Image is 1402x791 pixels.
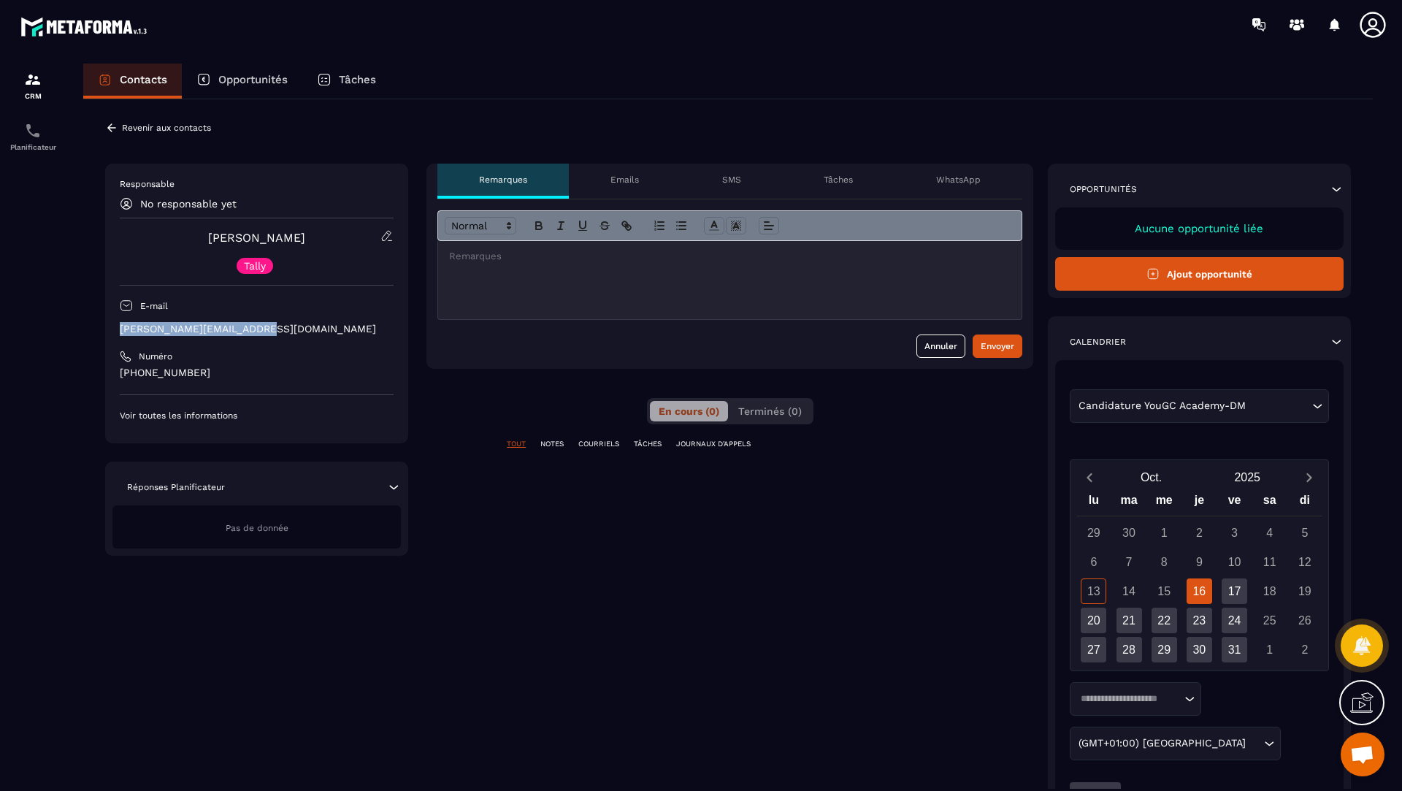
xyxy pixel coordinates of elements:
[120,366,394,380] p: [PHONE_NUMBER]
[1055,257,1344,291] button: Ajout opportunité
[1287,490,1322,516] div: di
[1187,637,1212,662] div: 30
[659,405,719,417] span: En cours (0)
[1341,733,1384,776] div: Ouvrir le chat
[676,439,751,449] p: JOURNAUX D'APPELS
[120,410,394,421] p: Voir toutes les informations
[182,64,302,99] a: Opportunités
[1222,520,1247,546] div: 3
[1187,549,1212,575] div: 9
[973,335,1022,358] button: Envoyer
[208,231,305,245] a: [PERSON_NAME]
[24,122,42,140] img: scheduler
[140,300,168,312] p: E-mail
[1152,608,1177,633] div: 22
[83,64,182,99] a: Contacts
[1292,520,1317,546] div: 5
[1292,637,1317,662] div: 2
[1152,549,1177,575] div: 8
[24,71,42,88] img: formation
[1152,578,1177,604] div: 15
[1249,398,1309,414] input: Search for option
[1103,465,1200,490] button: Open months overlay
[1257,549,1282,575] div: 11
[1295,467,1322,487] button: Next month
[20,13,152,40] img: logo
[4,143,62,151] p: Planificateur
[729,401,811,421] button: Terminés (0)
[1146,490,1181,516] div: me
[1070,336,1126,348] p: Calendrier
[1070,183,1137,195] p: Opportunités
[1116,637,1142,662] div: 28
[1076,692,1181,706] input: Search for option
[120,73,167,86] p: Contacts
[226,523,288,533] span: Pas de donnée
[1292,608,1317,633] div: 26
[4,111,62,162] a: schedulerschedulerPlanificateur
[120,178,394,190] p: Responsable
[634,439,662,449] p: TÂCHES
[650,401,728,421] button: En cours (0)
[1257,578,1282,604] div: 18
[1249,735,1260,752] input: Search for option
[1257,520,1282,546] div: 4
[1222,549,1247,575] div: 10
[936,174,981,186] p: WhatsApp
[120,322,394,336] p: [PERSON_NAME][EMAIL_ADDRESS][DOMAIN_NAME]
[1070,389,1329,423] div: Search for option
[1199,465,1295,490] button: Open years overlay
[1187,608,1212,633] div: 23
[1152,637,1177,662] div: 29
[1116,578,1142,604] div: 14
[1076,735,1249,752] span: (GMT+01:00) [GEOGRAPHIC_DATA]
[1081,608,1106,633] div: 20
[540,439,564,449] p: NOTES
[1181,490,1217,516] div: je
[1222,637,1247,662] div: 31
[1076,490,1111,516] div: lu
[1292,578,1317,604] div: 19
[1076,490,1322,662] div: Calendar wrapper
[1222,578,1247,604] div: 17
[1292,549,1317,575] div: 12
[244,261,266,271] p: Tally
[1081,549,1106,575] div: 6
[1070,222,1329,235] p: Aucune opportunité liée
[1076,467,1103,487] button: Previous month
[1152,520,1177,546] div: 1
[824,174,853,186] p: Tâches
[1111,490,1146,516] div: ma
[1070,682,1201,716] div: Search for option
[122,123,211,133] p: Revenir aux contacts
[218,73,288,86] p: Opportunités
[1081,637,1106,662] div: 27
[479,174,527,186] p: Remarques
[339,73,376,86] p: Tâches
[139,351,172,362] p: Numéro
[1187,520,1212,546] div: 2
[1222,608,1247,633] div: 24
[140,198,237,210] p: No responsable yet
[507,439,526,449] p: TOUT
[1187,578,1212,604] div: 16
[1116,520,1142,546] div: 30
[916,335,965,358] button: Annuler
[722,174,741,186] p: SMS
[1252,490,1287,516] div: sa
[1257,608,1282,633] div: 25
[1257,637,1282,662] div: 1
[1116,608,1142,633] div: 21
[127,481,225,493] p: Réponses Planificateur
[1081,520,1106,546] div: 29
[981,339,1014,354] div: Envoyer
[738,405,802,417] span: Terminés (0)
[4,92,62,100] p: CRM
[302,64,391,99] a: Tâches
[1217,490,1252,516] div: ve
[4,60,62,111] a: formationformationCRM
[1076,398,1249,414] span: Candidature YouGC Academy-DM
[1116,549,1142,575] div: 7
[1076,520,1322,662] div: Calendar days
[610,174,639,186] p: Emails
